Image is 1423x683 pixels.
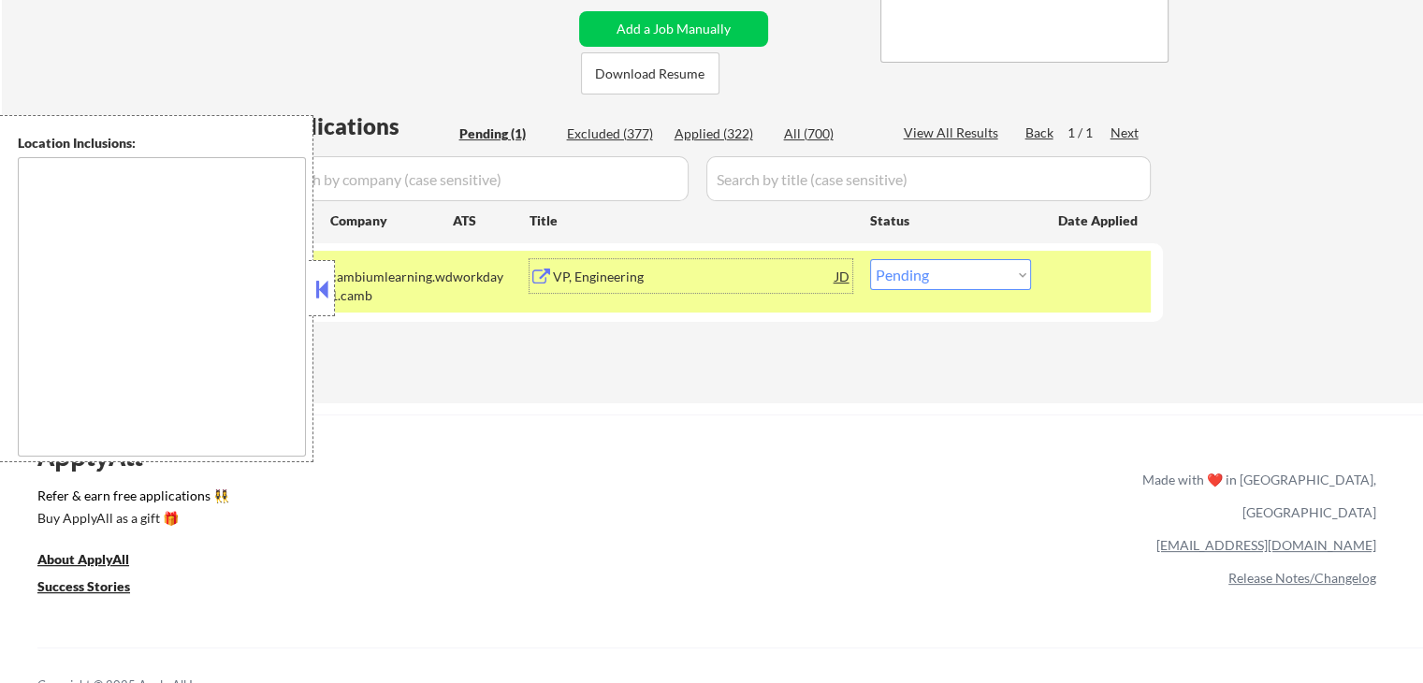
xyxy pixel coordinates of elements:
div: Location Inclusions: [18,134,306,153]
a: Release Notes/Changelog [1228,570,1376,586]
div: cambiumlearning.wd1.camb [330,268,453,304]
div: Date Applied [1058,211,1140,230]
div: ATS [453,211,530,230]
input: Search by title (case sensitive) [706,156,1151,201]
a: [EMAIL_ADDRESS][DOMAIN_NAME] [1156,537,1376,553]
div: ApplyAll [37,441,164,472]
a: About ApplyAll [37,550,155,574]
button: Download Resume [581,52,719,94]
div: Next [1111,124,1140,142]
u: Success Stories [37,578,130,594]
div: Title [530,211,852,230]
div: Applications [268,115,453,138]
a: Buy ApplyAll as a gift 🎁 [37,509,225,532]
div: View All Results [904,124,1004,142]
input: Search by company (case sensitive) [268,156,689,201]
div: Excluded (377) [567,124,661,143]
a: Refer & earn free applications 👯‍♀️ [37,489,751,509]
div: Made with ❤️ in [GEOGRAPHIC_DATA], [GEOGRAPHIC_DATA] [1135,463,1376,529]
u: About ApplyAll [37,551,129,567]
div: Company [330,211,453,230]
button: Add a Job Manually [579,11,768,47]
div: VP, Engineering [553,268,835,286]
div: JD [834,259,852,293]
div: Back [1025,124,1055,142]
div: workday [453,268,530,286]
div: Applied (322) [675,124,768,143]
div: All (700) [784,124,878,143]
a: Success Stories [37,577,155,601]
div: Status [870,203,1031,237]
div: Pending (1) [459,124,553,143]
div: 1 / 1 [1067,124,1111,142]
div: Buy ApplyAll as a gift 🎁 [37,512,225,525]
